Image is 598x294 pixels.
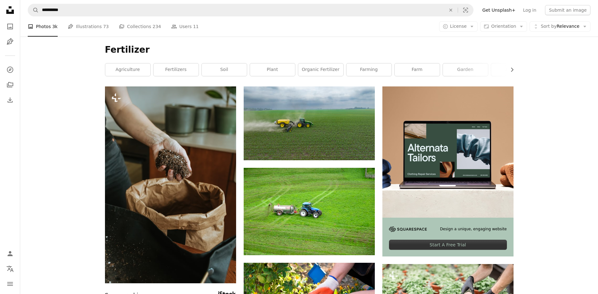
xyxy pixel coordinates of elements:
form: Find visuals sitewide [28,4,473,16]
span: 11 [193,23,199,30]
a: Explore [4,63,16,76]
img: brown tractor on green grass field [244,168,375,255]
a: soil [202,63,247,76]
button: Clear [444,4,458,16]
button: Submit an image [545,5,590,15]
img: file-1705255347840-230a6ab5bca9image [389,226,427,232]
a: fertilizers [154,63,199,76]
button: Orientation [480,21,527,32]
a: Collections [4,79,16,91]
span: 73 [103,23,109,30]
img: file-1707885205802-88dd96a21c72image [382,86,514,218]
span: Relevance [541,23,579,30]
span: 234 [153,23,161,30]
a: Illustrations [4,35,16,48]
a: farmer [491,63,536,76]
a: Photos [4,20,16,33]
div: Start A Free Trial [389,240,507,250]
a: garden [443,63,488,76]
a: plant [250,63,295,76]
a: Download History [4,94,16,106]
a: Design a unique, engaging websiteStart A Free Trial [382,86,514,256]
a: Users 11 [171,16,199,37]
a: Log in [519,5,540,15]
button: Visual search [458,4,473,16]
button: Menu [4,278,16,290]
button: scroll list to the right [506,63,514,76]
span: License [450,24,467,29]
a: farm [395,63,440,76]
a: a person holding a bag of food in their hand [105,182,236,187]
h1: Fertilizer [105,44,514,56]
a: agriculture [105,63,150,76]
button: License [439,21,478,32]
a: Collections 234 [119,16,161,37]
span: Orientation [491,24,516,29]
button: Sort byRelevance [530,21,590,32]
a: Get Unsplash+ [479,5,519,15]
a: a few farm machines in a field [244,120,375,126]
button: Search Unsplash [28,4,39,16]
a: organic fertilizer [298,63,343,76]
img: a few farm machines in a field [244,86,375,160]
a: Log in / Sign up [4,247,16,260]
span: Design a unique, engaging website [440,226,507,232]
a: Illustrations 73 [68,16,109,37]
a: brown tractor on green grass field [244,209,375,214]
img: a person holding a bag of food in their hand [105,86,236,283]
button: Language [4,262,16,275]
a: farming [346,63,392,76]
span: Sort by [541,24,556,29]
